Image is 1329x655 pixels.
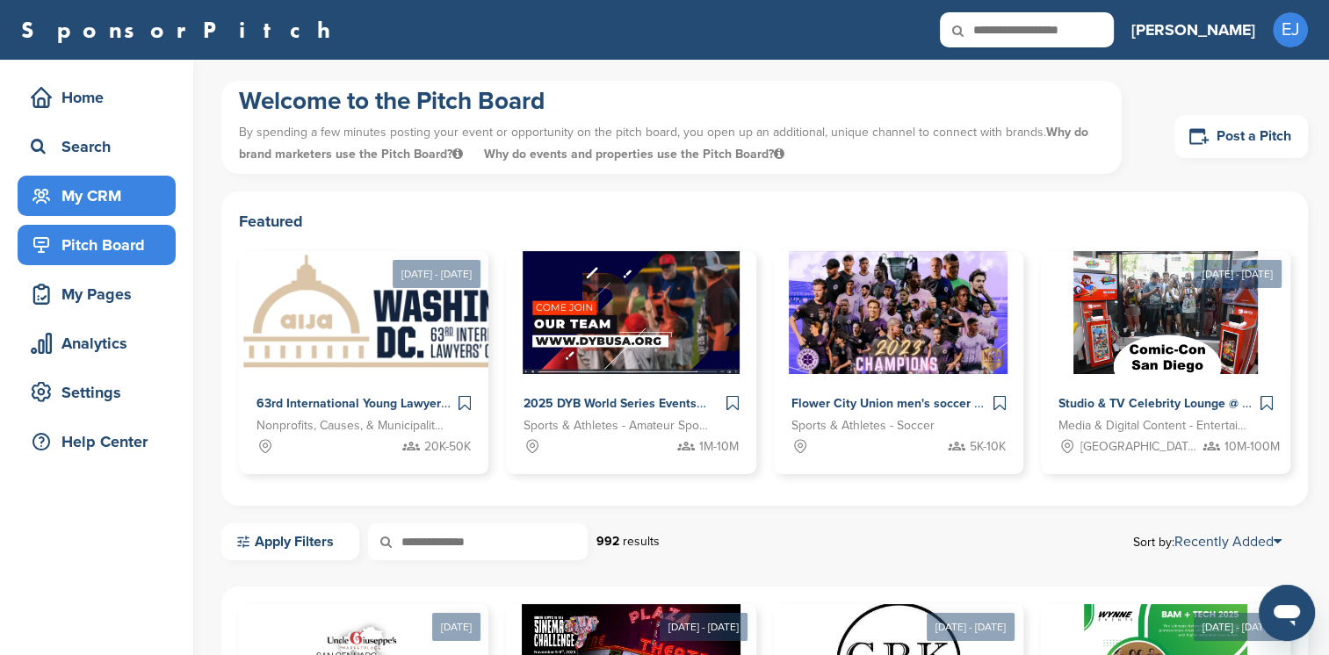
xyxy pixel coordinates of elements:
[26,426,176,457] div: Help Center
[26,131,176,162] div: Search
[18,274,176,314] a: My Pages
[1041,223,1290,474] a: [DATE] - [DATE] Sponsorpitch & Studio & TV Celebrity Lounge @ Comic-Con [GEOGRAPHIC_DATA]. Over 3...
[424,437,471,457] span: 20K-50K
[1194,613,1282,641] div: [DATE] - [DATE]
[18,126,176,167] a: Search
[18,421,176,462] a: Help Center
[1058,416,1246,435] span: Media & Digital Content - Entertainment
[524,396,697,411] span: 2025 DYB World Series Events
[699,437,739,457] span: 1M-10M
[1080,437,1198,457] span: [GEOGRAPHIC_DATA], [GEOGRAPHIC_DATA]
[26,82,176,113] div: Home
[1131,11,1255,49] a: [PERSON_NAME]
[221,523,359,560] a: Apply Filters
[484,147,784,162] span: Why do events and properties use the Pitch Board?
[523,251,740,374] img: Sponsorpitch &
[789,251,1008,374] img: Sponsorpitch &
[26,278,176,310] div: My Pages
[623,534,660,549] span: results
[1073,251,1258,374] img: Sponsorpitch &
[393,260,480,288] div: [DATE] - [DATE]
[256,396,507,411] span: 63rd International Young Lawyers' Congress
[524,416,711,435] span: Sports & Athletes - Amateur Sports Leagues
[21,18,342,41] a: SponsorPitch
[660,613,748,641] div: [DATE] - [DATE]
[18,225,176,265] a: Pitch Board
[1273,12,1308,47] span: EJ
[18,77,176,118] a: Home
[927,613,1015,641] div: [DATE] - [DATE]
[774,251,1023,474] a: Sponsorpitch & Flower City Union men's soccer & Flower City 1872 women's soccer Sports & Athletes...
[970,437,1006,457] span: 5K-10K
[256,416,444,435] span: Nonprofits, Causes, & Municipalities - Professional Development
[791,396,1174,411] span: Flower City Union men's soccer & Flower City 1872 women's soccer
[1174,115,1308,158] a: Post a Pitch
[791,416,935,435] span: Sports & Athletes - Soccer
[26,377,176,408] div: Settings
[18,176,176,216] a: My CRM
[26,327,176,359] div: Analytics
[239,209,1290,234] h2: Featured
[1174,533,1282,551] a: Recently Added
[1259,585,1315,641] iframe: Button to launch messaging window
[18,323,176,363] a: Analytics
[1133,535,1282,549] span: Sort by:
[239,251,588,374] img: Sponsorpitch &
[506,251,755,474] a: Sponsorpitch & 2025 DYB World Series Events Sports & Athletes - Amateur Sports Leagues 1M-10M
[26,229,176,261] div: Pitch Board
[432,613,480,641] div: [DATE]
[18,372,176,413] a: Settings
[26,180,176,212] div: My CRM
[1194,260,1282,288] div: [DATE] - [DATE]
[1131,18,1255,42] h3: [PERSON_NAME]
[239,117,1104,169] p: By spending a few minutes posting your event or opportunity on the pitch board, you open up an ad...
[596,534,619,549] strong: 992
[239,223,488,474] a: [DATE] - [DATE] Sponsorpitch & 63rd International Young Lawyers' Congress Nonprofits, Causes, & M...
[239,85,1104,117] h1: Welcome to the Pitch Board
[1224,437,1280,457] span: 10M-100M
